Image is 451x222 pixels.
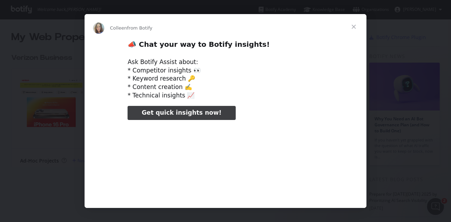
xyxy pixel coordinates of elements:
[128,58,323,100] div: Ask Botify Assist about: * Competitor insights 👀 * Keyword research 🔑 * Content creation ✍️ * Tec...
[142,109,221,116] span: Get quick insights now!
[110,25,127,31] span: Colleen
[93,23,104,34] img: Profile image for Colleen
[341,14,366,39] span: Close
[128,40,323,53] h2: 📣 Chat your way to Botify insights!
[127,25,153,31] span: from Botify
[128,106,235,120] a: Get quick insights now!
